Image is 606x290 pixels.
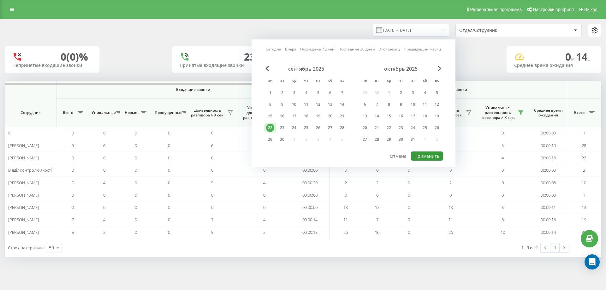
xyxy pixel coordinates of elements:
div: 7 [373,100,381,109]
div: ср 22 окт. 2025 г. [383,123,395,133]
div: вт 23 сент. 2025 г. [276,123,288,133]
span: 6 [211,143,213,148]
abbr: пятница [313,76,323,86]
div: 27 [361,135,369,144]
div: 22 [266,124,274,132]
div: Принятые входящие звонки [180,63,259,68]
span: 2 [449,180,452,186]
span: 0 [168,180,170,186]
span: Уникальные, длительность разговора > Х сек. [241,105,278,120]
span: 0 [263,192,265,198]
div: 28 [338,124,346,132]
td: 00:00:20 [290,176,330,189]
div: 5 [314,89,322,97]
span: 13 [449,204,453,210]
span: 11 [343,217,348,222]
td: 00:00:14 [290,214,330,226]
span: 0 [72,167,74,173]
span: 2 [376,180,378,186]
td: 00:00:11 [529,201,568,214]
abbr: воскресенье [432,76,442,86]
div: 23 [278,124,286,132]
span: Відділ контролю якості [8,167,52,173]
a: Последние 30 дней [338,46,375,52]
td: 00:00:16 [529,152,568,164]
div: пн 1 сент. 2025 г. [264,88,276,98]
div: 24 [290,124,298,132]
div: 28 [373,135,381,144]
span: 26 [449,229,453,235]
span: 0 [135,180,137,186]
span: 0 [565,50,576,63]
span: 0 [211,204,213,210]
span: 0 [345,192,347,198]
div: пт 10 окт. 2025 г. [407,100,419,109]
span: c [587,55,590,62]
span: м [571,55,576,62]
span: 0 [103,155,105,161]
div: 1 [385,89,393,97]
div: 1 - 9 из 9 [521,244,538,251]
div: 13 [326,100,334,109]
span: 2 [263,229,265,235]
div: 23 [397,124,405,132]
div: пн 29 сент. 2025 г. [264,135,276,144]
span: 1 [583,130,585,136]
div: вс 7 сент. 2025 г. [336,88,348,98]
div: пт 26 сент. 2025 г. [312,123,324,133]
span: [PERSON_NAME] [8,143,39,148]
span: 0 [168,130,170,136]
div: вт 16 сент. 2025 г. [276,111,288,121]
div: вт 14 окт. 2025 г. [371,111,383,121]
div: пн 20 окт. 2025 г. [359,123,371,133]
div: 10 [290,100,298,109]
span: 13 [343,204,348,210]
div: ср 10 сент. 2025 г. [288,100,300,109]
abbr: среда [289,76,299,86]
div: 11 [421,100,429,109]
span: 4 [103,180,105,186]
span: 0 [135,229,137,235]
div: вт 2 сент. 2025 г. [276,88,288,98]
div: 0 (0)% [61,51,88,63]
div: пн 8 сент. 2025 г. [264,100,276,109]
span: Входящие звонки [73,87,313,92]
span: [PERSON_NAME] [8,155,39,161]
div: сб 27 сент. 2025 г. [324,123,336,133]
span: 0 [135,217,137,222]
div: пн 27 окт. 2025 г. [359,135,371,144]
span: 0 [502,130,504,136]
a: Сегодня [266,46,281,52]
abbr: суббота [325,76,335,86]
div: 25 [421,124,429,132]
div: вт 30 сент. 2025 г. [276,135,288,144]
span: 7 [376,217,378,222]
span: 10 [501,229,505,235]
span: Уникальные [92,110,114,115]
div: пт 3 окт. 2025 г. [407,88,419,98]
span: 0 [408,167,410,173]
span: 5 [502,143,504,148]
span: 0 [263,204,265,210]
div: 18 [421,112,429,120]
span: 0 [168,155,170,161]
span: 1 [583,192,585,198]
abbr: вторник [372,76,382,86]
div: 11 [302,100,310,109]
span: 0 [502,192,504,198]
div: 30 [397,135,405,144]
span: 0 [168,217,170,222]
div: Непринятые входящие звонки [12,63,92,68]
span: 0 [103,204,105,210]
span: 4 [502,155,504,161]
td: 00:00:00 [529,189,568,201]
div: 7 [338,89,346,97]
div: 20 [361,124,369,132]
div: 15 [385,112,393,120]
div: пн 13 окт. 2025 г. [359,111,371,121]
div: чт 11 сент. 2025 г. [300,100,312,109]
span: 2 [583,167,585,173]
div: 6 [326,89,334,97]
a: Предыдущий месяц [404,46,441,52]
div: ср 29 окт. 2025 г. [383,135,395,144]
